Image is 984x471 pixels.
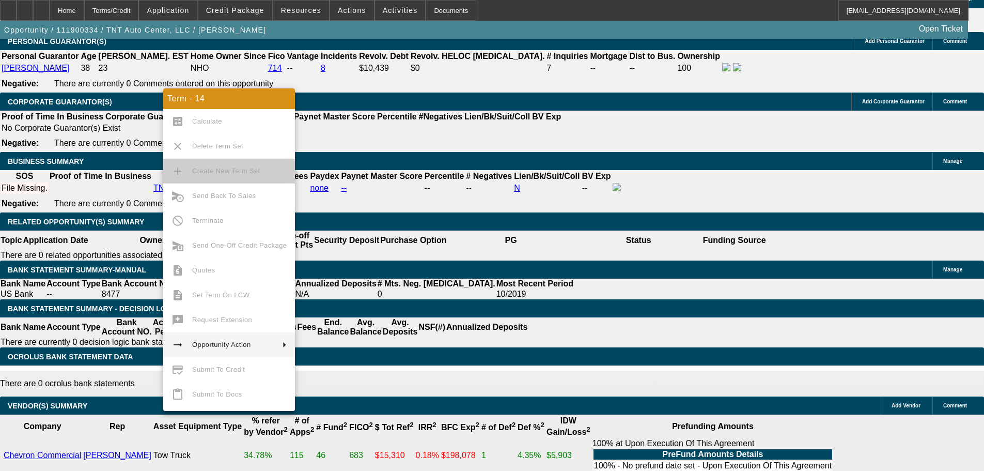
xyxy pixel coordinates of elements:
[541,421,544,429] sup: 2
[98,63,189,74] td: 23
[582,172,611,180] b: BV Exp
[865,38,925,44] span: Add Personal Guarantor
[546,416,590,436] b: IDW Gain/Loss
[330,1,374,20] button: Actions
[425,172,464,180] b: Percentile
[310,184,329,192] a: none
[432,421,436,429] sup: 2
[8,98,112,106] span: CORPORATE GUARANTOR(S)
[447,231,574,250] th: PG
[147,6,189,14] span: Application
[943,99,967,104] span: Comment
[8,266,146,274] span: BANK STATEMENT SUMMARY-MANUAL
[377,112,416,121] b: Percentile
[481,423,516,432] b: # of Def
[8,157,84,165] span: BUSINESS SUMMARY
[581,183,611,194] td: --
[629,63,676,74] td: --
[446,317,528,337] th: Annualized Deposits
[46,317,101,337] th: Account Type
[81,52,96,60] b: Age
[702,231,767,250] th: Funding Source
[198,1,272,20] button: Credit Package
[8,305,179,313] span: Bank Statement Summary - Decision Logic
[152,317,183,337] th: Activity Period
[310,426,314,433] sup: 2
[294,289,377,299] td: N/A
[46,279,101,289] th: Account Type
[464,112,530,121] b: Lien/Bk/Suit/Coll
[191,52,266,60] b: Home Owner Since
[4,451,81,460] a: Chevron Commercial
[1,171,48,181] th: SOS
[892,403,920,408] span: Add Vendor
[2,184,48,193] div: File Missing.
[419,112,463,121] b: #Negatives
[862,99,925,104] span: Add Corporate Guarantor
[418,423,436,432] b: IRR
[171,339,184,351] mat-icon: arrow_right_alt
[532,112,561,121] b: BV Exp
[377,279,496,289] th: # Mts. Neg. [MEDICAL_DATA].
[206,6,264,14] span: Credit Package
[722,63,730,71] img: facebook-icon.png
[99,52,189,60] b: [PERSON_NAME]. EST
[915,20,967,38] a: Open Ticket
[268,64,282,72] a: 714
[677,63,721,74] td: 100
[341,172,422,180] b: Paynet Master Score
[105,112,187,121] b: Corporate Guarantor
[54,139,273,147] span: There are currently 0 Comments entered on this opportunity
[294,112,375,121] b: Paynet Master Score
[1,112,104,122] th: Proof of Time In Business
[294,279,377,289] th: Annualized Deposits
[297,317,317,337] th: Fees
[382,317,418,337] th: Avg. Deposits
[287,52,319,60] b: Vantage
[321,64,325,72] a: 8
[153,184,235,192] a: TNT Auto Center, LLC
[8,218,144,226] span: RELATED OPPORTUNITY(S) SUMMARY
[192,341,251,348] span: Opportunity Action
[244,416,288,436] b: % refer by Vendor
[466,184,512,193] div: --
[321,52,357,60] b: Incidents
[593,461,832,471] td: 100% - No prefund date set - Upon Execution Of This Agreement
[49,171,152,181] th: Proof of Time In Business
[268,52,285,60] b: Fico
[139,1,197,20] button: Application
[338,6,366,14] span: Actions
[349,423,373,432] b: FICO
[46,289,101,299] td: --
[630,52,676,60] b: Dist to Bus.
[375,1,426,20] button: Activities
[613,183,621,191] img: facebook-icon.png
[369,421,372,429] sup: 2
[943,158,962,164] span: Manage
[316,423,347,432] b: # Fund
[281,6,321,14] span: Resources
[518,423,544,432] b: Def %
[343,421,347,429] sup: 2
[4,26,266,34] span: Opportunity / 111900334 / TNT Auto Center, LLC / [PERSON_NAME]
[163,88,295,109] div: Term - 14
[190,63,267,74] td: NHO
[290,416,314,436] b: # of Apps
[466,172,512,180] b: # Negatives
[586,426,590,433] sup: 2
[411,52,545,60] b: Revolv. HELOC [MEDICAL_DATA].
[54,199,273,208] span: There are currently 0 Comments entered on this opportunity
[377,289,496,299] td: 0
[101,317,152,337] th: Bank Account NO.
[512,421,516,429] sup: 2
[590,52,628,60] b: Mortgage
[496,289,574,299] td: 10/2019
[546,63,588,74] td: 7
[441,423,479,432] b: BFC Exp
[677,52,720,60] b: Ownership
[410,421,413,429] sup: 2
[341,184,347,192] a: --
[80,63,97,74] td: 38
[2,139,39,147] b: Negative:
[425,184,464,193] div: --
